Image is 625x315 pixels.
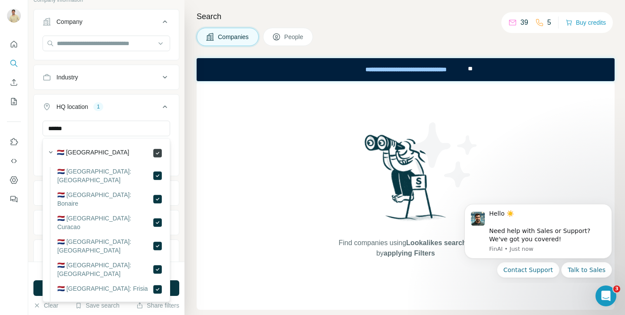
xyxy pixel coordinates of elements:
[56,73,78,82] div: Industry
[7,153,21,169] button: Use Surfe API
[7,191,21,207] button: Feedback
[57,190,152,208] label: 🇳🇱 [GEOGRAPHIC_DATA]: Bonaire
[75,301,119,310] button: Save search
[93,103,103,111] div: 1
[7,134,21,150] button: Use Surfe on LinkedIn
[136,301,179,310] button: Share filters
[34,242,179,262] button: Technologies
[34,96,179,121] button: HQ location1
[218,33,250,41] span: Companies
[7,56,21,71] button: Search
[57,284,148,295] label: 🇳🇱 [GEOGRAPHIC_DATA]: Frisia
[34,183,179,203] button: Annual revenue ($)
[7,94,21,109] button: My lists
[197,10,615,23] h4: Search
[34,11,179,36] button: Company
[57,214,152,231] label: 🇳🇱 [GEOGRAPHIC_DATA]: Curacao
[57,167,152,184] label: 🇳🇱 [GEOGRAPHIC_DATA]: [GEOGRAPHIC_DATA]
[57,148,129,158] label: 🇳🇱 [GEOGRAPHIC_DATA]
[284,33,304,41] span: People
[7,9,21,23] img: Avatar
[451,196,625,283] iframe: Intercom notifications message
[33,301,58,310] button: Clear
[7,172,21,188] button: Dashboard
[7,36,21,52] button: Quick start
[361,132,451,229] img: Surfe Illustration - Woman searching with binoculars
[613,285,620,292] span: 3
[566,16,606,29] button: Buy credits
[595,285,616,306] iframe: Intercom live chat
[7,75,21,90] button: Enrich CSV
[336,238,475,259] span: Find companies using or by
[56,102,88,111] div: HQ location
[56,17,82,26] div: Company
[57,237,152,255] label: 🇳🇱 [GEOGRAPHIC_DATA]: [GEOGRAPHIC_DATA]
[406,239,467,246] span: Lookalikes search
[384,249,435,257] span: applying Filters
[520,17,528,28] p: 39
[34,212,179,233] button: Employees (size)1
[197,58,615,81] iframe: Banner
[547,17,551,28] p: 5
[57,261,152,278] label: 🇳🇱 [GEOGRAPHIC_DATA]: [GEOGRAPHIC_DATA]
[33,280,179,296] button: Run search
[406,116,484,194] img: Surfe Illustration - Stars
[34,67,179,88] button: Industry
